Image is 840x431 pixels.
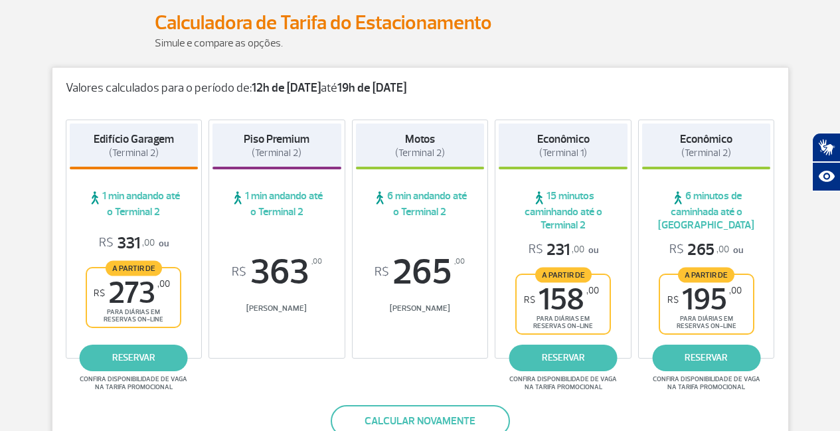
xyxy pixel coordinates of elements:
span: 231 [529,240,584,260]
span: A partir de [535,267,592,282]
span: 6 minutos de caminhada até o [GEOGRAPHIC_DATA] [642,189,771,232]
span: para diárias em reservas on-line [528,315,598,330]
span: 265 [669,240,729,260]
sup: R$ [667,294,679,305]
span: (Terminal 2) [109,147,159,159]
sup: R$ [94,288,105,299]
p: ou [669,240,743,260]
span: 158 [524,285,599,315]
strong: Econômico [680,132,732,146]
p: Simule e compare as opções. [155,35,686,51]
button: Abrir tradutor de língua de sinais. [812,133,840,162]
p: ou [529,240,598,260]
span: 331 [99,233,155,254]
span: 195 [667,285,742,315]
span: 273 [94,278,170,308]
span: A partir de [106,260,162,276]
sup: ,00 [311,254,322,269]
span: (Terminal 2) [395,147,445,159]
sup: R$ [232,265,246,280]
span: [PERSON_NAME] [212,303,341,313]
span: (Terminal 1) [539,147,587,159]
span: 363 [212,254,341,290]
span: 265 [356,254,485,290]
strong: Piso Premium [244,132,309,146]
span: Confira disponibilidade de vaga na tarifa promocional [507,375,619,391]
span: 1 min andando até o Terminal 2 [70,189,199,218]
button: Abrir recursos assistivos. [812,162,840,191]
a: reservar [652,345,760,371]
span: [PERSON_NAME] [356,303,485,313]
sup: ,00 [729,285,742,296]
a: reservar [80,345,188,371]
span: para diárias em reservas on-line [671,315,742,330]
span: (Terminal 2) [681,147,731,159]
span: Confira disponibilidade de vaga na tarifa promocional [78,375,189,391]
span: 15 minutos caminhando até o Terminal 2 [499,189,628,232]
span: (Terminal 2) [252,147,301,159]
p: Valores calculados para o período de: até [66,81,775,96]
span: 6 min andando até o Terminal 2 [356,189,485,218]
span: para diárias em reservas on-line [98,308,169,323]
span: Confira disponibilidade de vaga na tarifa promocional [651,375,762,391]
sup: R$ [524,294,535,305]
strong: 12h de [DATE] [252,80,321,96]
span: 1 min andando até o Terminal 2 [212,189,341,218]
span: A partir de [678,267,734,282]
strong: Motos [405,132,435,146]
sup: ,00 [586,285,599,296]
sup: ,00 [454,254,465,269]
p: ou [99,233,169,254]
div: Plugin de acessibilidade da Hand Talk. [812,133,840,191]
strong: Econômico [537,132,590,146]
a: reservar [509,345,618,371]
h2: Calculadora de Tarifa do Estacionamento [155,11,686,35]
strong: Edifício Garagem [94,132,174,146]
strong: 19h de [DATE] [337,80,406,96]
sup: ,00 [157,278,170,290]
sup: R$ [375,265,389,280]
